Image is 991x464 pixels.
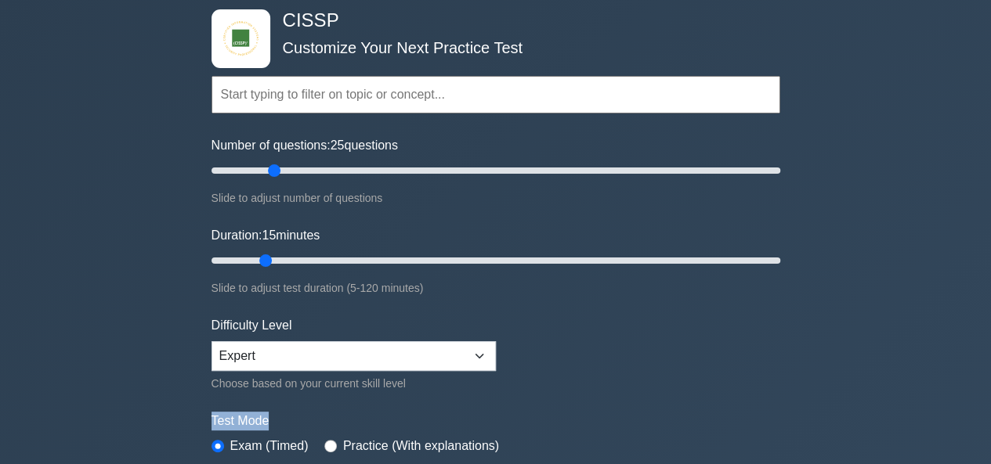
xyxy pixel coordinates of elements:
label: Duration: minutes [212,226,320,245]
label: Number of questions: questions [212,136,398,155]
label: Practice (With explanations) [343,437,499,455]
div: Slide to adjust number of questions [212,189,780,207]
h4: CISSP [277,9,703,32]
input: Start typing to filter on topic or concept... [212,76,780,113]
div: Slide to adjust test duration (5-120 minutes) [212,279,780,297]
label: Test Mode [212,412,780,430]
label: Difficulty Level [212,316,292,335]
label: Exam (Timed) [230,437,309,455]
span: 25 [331,138,345,152]
span: 15 [262,228,276,242]
div: Choose based on your current skill level [212,374,496,393]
